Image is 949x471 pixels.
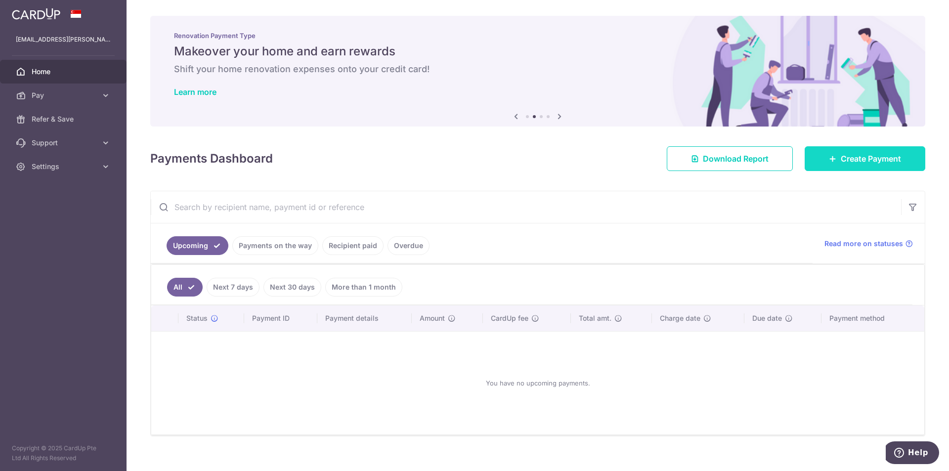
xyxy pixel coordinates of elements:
[232,236,318,255] a: Payments on the way
[163,340,912,427] div: You have no upcoming payments.
[32,162,97,171] span: Settings
[32,67,97,77] span: Home
[824,239,903,249] span: Read more on statuses
[841,153,901,165] span: Create Payment
[824,239,913,249] a: Read more on statuses
[752,313,782,323] span: Due date
[317,305,412,331] th: Payment details
[150,150,273,168] h4: Payments Dashboard
[244,305,317,331] th: Payment ID
[388,236,430,255] a: Overdue
[821,305,924,331] th: Payment method
[32,114,97,124] span: Refer & Save
[703,153,769,165] span: Download Report
[32,90,97,100] span: Pay
[16,35,111,44] p: [EMAIL_ADDRESS][PERSON_NAME][DOMAIN_NAME]
[491,313,528,323] span: CardUp fee
[660,313,700,323] span: Charge date
[174,63,902,75] h6: Shift your home renovation expenses onto your credit card!
[151,191,901,223] input: Search by recipient name, payment id or reference
[174,87,216,97] a: Learn more
[579,313,611,323] span: Total amt.
[263,278,321,297] a: Next 30 days
[167,278,203,297] a: All
[207,278,259,297] a: Next 7 days
[174,43,902,59] h5: Makeover your home and earn rewards
[32,138,97,148] span: Support
[186,313,208,323] span: Status
[167,236,228,255] a: Upcoming
[322,236,384,255] a: Recipient paid
[12,8,60,20] img: CardUp
[886,441,939,466] iframe: Opens a widget where you can find more information
[805,146,925,171] a: Create Payment
[174,32,902,40] p: Renovation Payment Type
[150,16,925,127] img: Renovation banner
[325,278,402,297] a: More than 1 month
[667,146,793,171] a: Download Report
[420,313,445,323] span: Amount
